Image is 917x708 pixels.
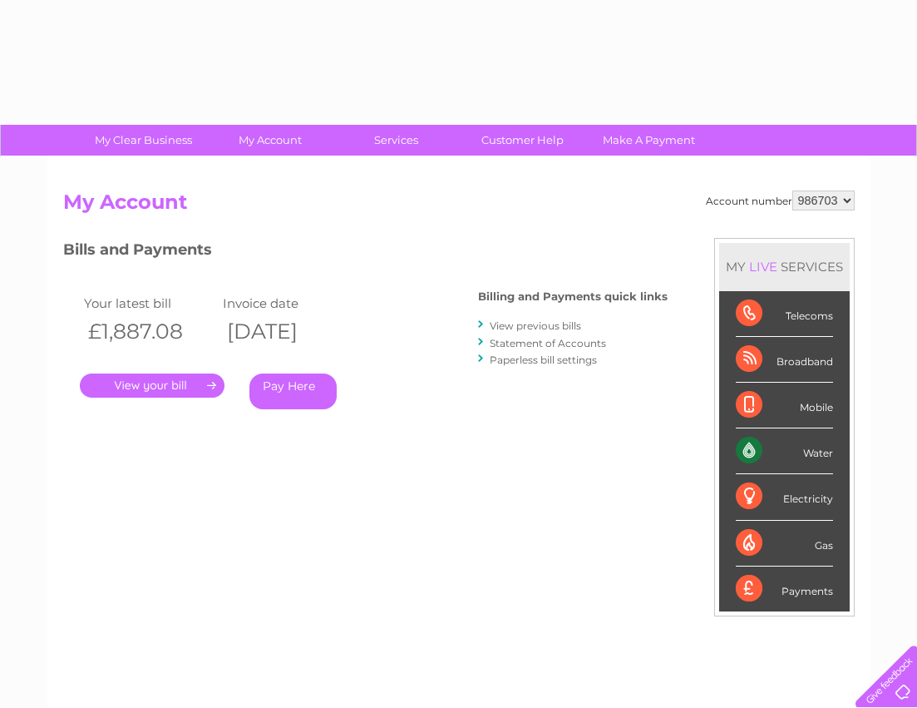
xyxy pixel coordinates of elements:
[249,374,337,409] a: Pay Here
[201,125,338,156] a: My Account
[490,337,606,349] a: Statement of Accounts
[706,191,855,210] div: Account number
[63,238,668,267] h3: Bills and Payments
[736,567,833,611] div: Payments
[63,191,855,222] h2: My Account
[328,125,465,156] a: Services
[746,259,781,275] div: LIVE
[736,337,833,383] div: Broadband
[736,428,833,474] div: Water
[719,243,850,290] div: MY SERVICES
[80,292,219,314] td: Your latest bill
[80,314,219,349] th: £1,887.08
[490,319,581,332] a: View previous bills
[219,314,358,349] th: [DATE]
[75,125,212,156] a: My Clear Business
[219,292,358,314] td: Invoice date
[736,291,833,337] div: Telecoms
[454,125,591,156] a: Customer Help
[736,474,833,520] div: Electricity
[478,290,668,303] h4: Billing and Payments quick links
[736,521,833,567] div: Gas
[736,383,833,428] div: Mobile
[580,125,717,156] a: Make A Payment
[80,374,224,398] a: .
[490,354,597,366] a: Paperless bill settings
